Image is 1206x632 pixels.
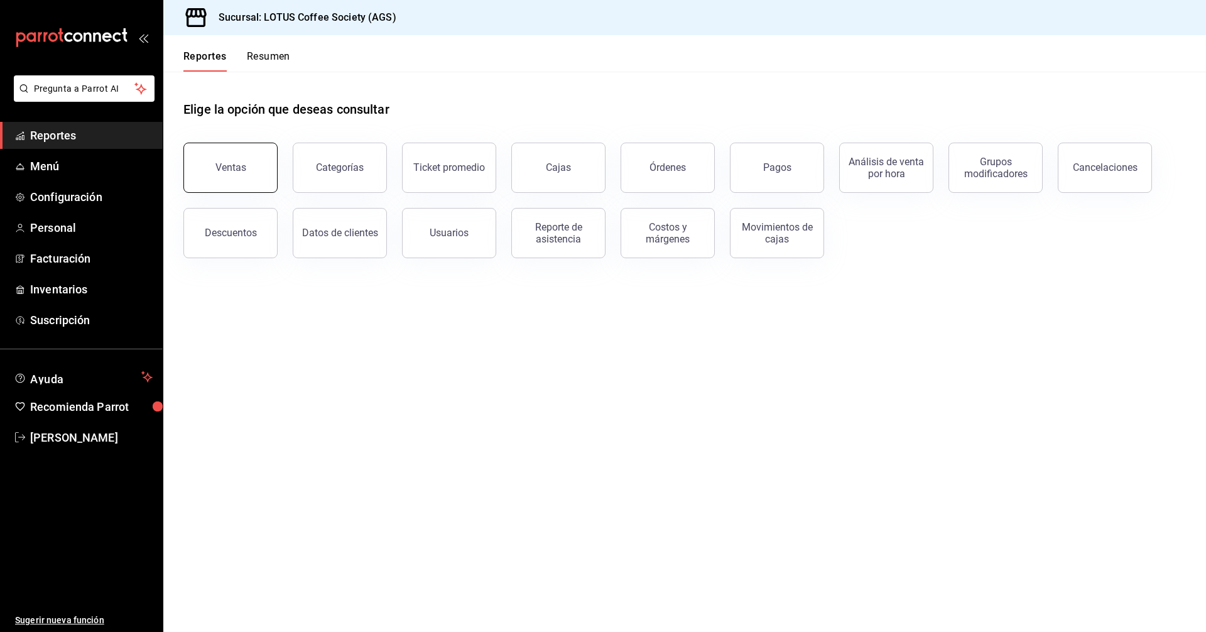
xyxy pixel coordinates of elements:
[30,158,153,175] span: Menú
[293,143,387,193] button: Categorías
[957,156,1035,180] div: Grupos modificadores
[293,208,387,258] button: Datos de clientes
[948,143,1043,193] button: Grupos modificadores
[519,221,597,245] div: Reporte de asistencia
[629,221,707,245] div: Costos y márgenes
[215,161,246,173] div: Ventas
[30,127,153,144] span: Reportes
[649,161,686,173] div: Órdenes
[730,143,824,193] button: Pagos
[621,143,715,193] button: Órdenes
[621,208,715,258] button: Costos y márgenes
[30,250,153,267] span: Facturación
[738,221,816,245] div: Movimientos de cajas
[1073,161,1138,173] div: Cancelaciones
[302,227,378,239] div: Datos de clientes
[30,281,153,298] span: Inventarios
[546,160,572,175] div: Cajas
[30,188,153,205] span: Configuración
[183,208,278,258] button: Descuentos
[30,219,153,236] span: Personal
[430,227,469,239] div: Usuarios
[138,33,148,43] button: open_drawer_menu
[30,429,153,446] span: [PERSON_NAME]
[183,143,278,193] button: Ventas
[316,161,364,173] div: Categorías
[402,208,496,258] button: Usuarios
[839,143,933,193] button: Análisis de venta por hora
[183,50,290,72] div: navigation tabs
[30,312,153,329] span: Suscripción
[763,161,791,173] div: Pagos
[205,227,257,239] div: Descuentos
[9,91,155,104] a: Pregunta a Parrot AI
[209,10,396,25] h3: Sucursal: LOTUS Coffee Society (AGS)
[511,143,606,193] a: Cajas
[413,161,485,173] div: Ticket promedio
[34,82,135,95] span: Pregunta a Parrot AI
[14,75,155,102] button: Pregunta a Parrot AI
[30,398,153,415] span: Recomienda Parrot
[183,100,389,119] h1: Elige la opción que deseas consultar
[402,143,496,193] button: Ticket promedio
[1058,143,1152,193] button: Cancelaciones
[30,369,136,384] span: Ayuda
[847,156,925,180] div: Análisis de venta por hora
[247,50,290,72] button: Resumen
[15,614,153,627] span: Sugerir nueva función
[183,50,227,72] button: Reportes
[730,208,824,258] button: Movimientos de cajas
[511,208,606,258] button: Reporte de asistencia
